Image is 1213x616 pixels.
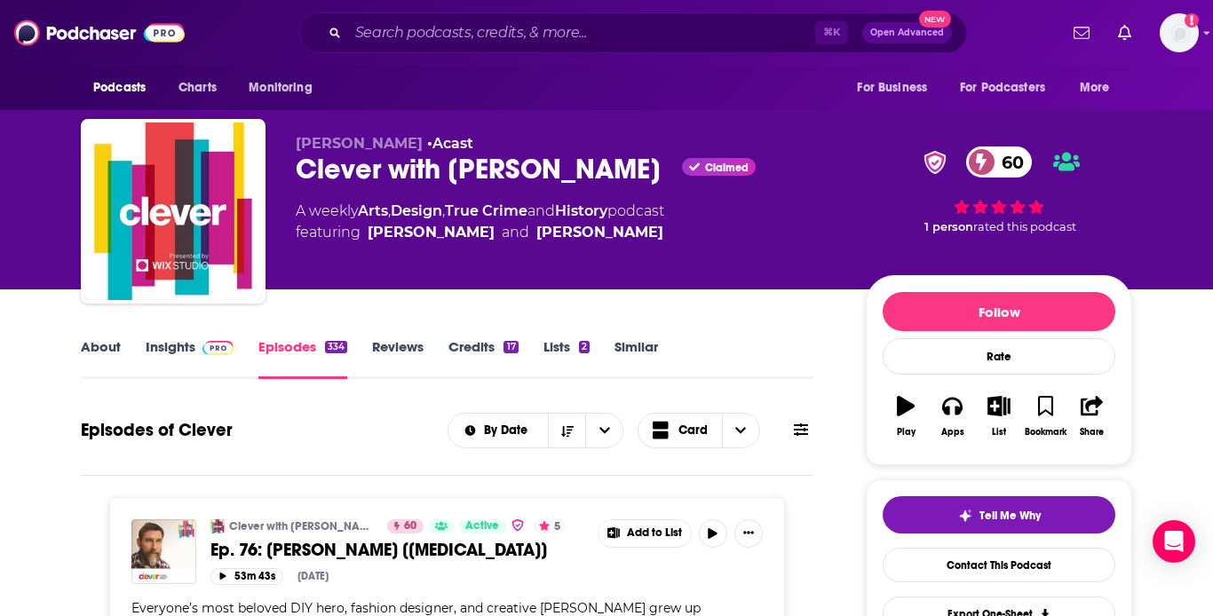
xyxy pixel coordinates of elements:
img: verified Badge [511,517,525,533]
a: Arts [358,202,388,219]
button: Show More Button [734,519,763,548]
span: Charts [178,75,217,100]
a: Reviews [372,338,424,379]
button: 5 [534,519,566,533]
button: open menu [81,71,169,105]
span: Claimed [705,163,749,172]
img: Clever with Amy Devers [84,122,262,300]
input: Search podcasts, credits, & more... [348,19,815,47]
button: open menu [1067,71,1132,105]
button: open menu [236,71,335,105]
div: Search podcasts, credits, & more... [299,12,967,53]
a: History [555,202,607,219]
div: A weekly podcast [296,201,664,243]
button: Share [1069,384,1115,448]
a: Episodes334 [258,338,347,379]
span: Card [678,424,708,437]
a: 60 [387,519,424,533]
a: Contact This Podcast [883,548,1115,582]
button: tell me why sparkleTell Me Why [883,496,1115,533]
div: Play [897,427,916,438]
div: 334 [325,341,347,353]
div: Share [1080,427,1104,438]
span: Tell Me Why [979,509,1041,523]
img: verified Badge [918,151,952,174]
h1: Episodes of Clever [81,419,233,441]
span: and [527,202,555,219]
a: Credits17 [448,338,518,379]
img: Ep. 76: Todd Oldham [encore] [131,519,196,584]
span: For Business [857,75,927,100]
span: Active [465,517,499,535]
span: • [427,135,473,152]
div: verified Badge60 1 personrated this podcast [866,135,1132,245]
button: open menu [948,71,1071,105]
span: 1 person [924,220,973,233]
span: rated this podcast [973,220,1076,233]
div: [DATE] [297,570,329,582]
span: For Podcasters [960,75,1045,100]
span: 60 [404,517,416,535]
span: Ep. 76: [PERSON_NAME] [[MEDICAL_DATA]] [210,539,547,561]
a: True Crime [445,202,527,219]
a: Jaime Derringer [536,222,663,243]
span: New [919,11,951,28]
a: InsightsPodchaser Pro [146,338,234,379]
a: Charts [167,71,227,105]
button: Apps [929,384,975,448]
span: Open Advanced [870,28,944,37]
button: 53m 43s [210,568,283,585]
button: Open AdvancedNew [862,22,952,43]
button: Choose View [638,413,760,448]
a: Lists2 [543,338,590,379]
span: 60 [984,146,1033,178]
span: Monitoring [249,75,312,100]
div: Open Intercom Messenger [1153,520,1195,563]
a: Active [458,519,506,533]
img: Clever with Amy Devers [210,519,225,533]
h2: Choose List sort [448,413,624,448]
img: User Profile [1160,13,1199,52]
a: Ep. 76: [PERSON_NAME] [[MEDICAL_DATA]] [210,539,585,561]
a: Show notifications dropdown [1111,18,1138,48]
a: Design [391,202,442,219]
button: Show More Button [599,520,691,547]
span: featuring [296,222,664,243]
button: Follow [883,292,1115,331]
a: About [81,338,121,379]
span: Add to List [627,526,682,540]
div: Apps [941,427,964,438]
span: Podcasts [93,75,146,100]
a: Clever with [PERSON_NAME] [229,519,376,533]
span: More [1080,75,1110,100]
a: Similar [614,338,658,379]
span: , [388,202,391,219]
span: , [442,202,445,219]
a: Amy Devers [368,222,495,243]
img: tell me why sparkle [958,509,972,523]
span: ⌘ K [815,21,848,44]
button: Bookmark [1022,384,1068,448]
span: [PERSON_NAME] [296,135,423,152]
button: open menu [844,71,949,105]
a: 60 [966,146,1033,178]
button: List [976,384,1022,448]
button: Sort Direction [548,414,585,447]
svg: Add a profile image [1185,13,1199,28]
div: Bookmark [1025,427,1066,438]
span: By Date [484,424,534,437]
div: 2 [579,341,590,353]
div: 17 [503,341,518,353]
img: Podchaser - Follow, Share and Rate Podcasts [14,16,185,50]
span: and [502,222,529,243]
a: Show notifications dropdown [1066,18,1097,48]
a: Acast [432,135,473,152]
div: Rate [883,338,1115,375]
img: Podchaser Pro [202,341,234,355]
span: Logged in as redsetterpr [1160,13,1199,52]
button: open menu [448,424,549,437]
